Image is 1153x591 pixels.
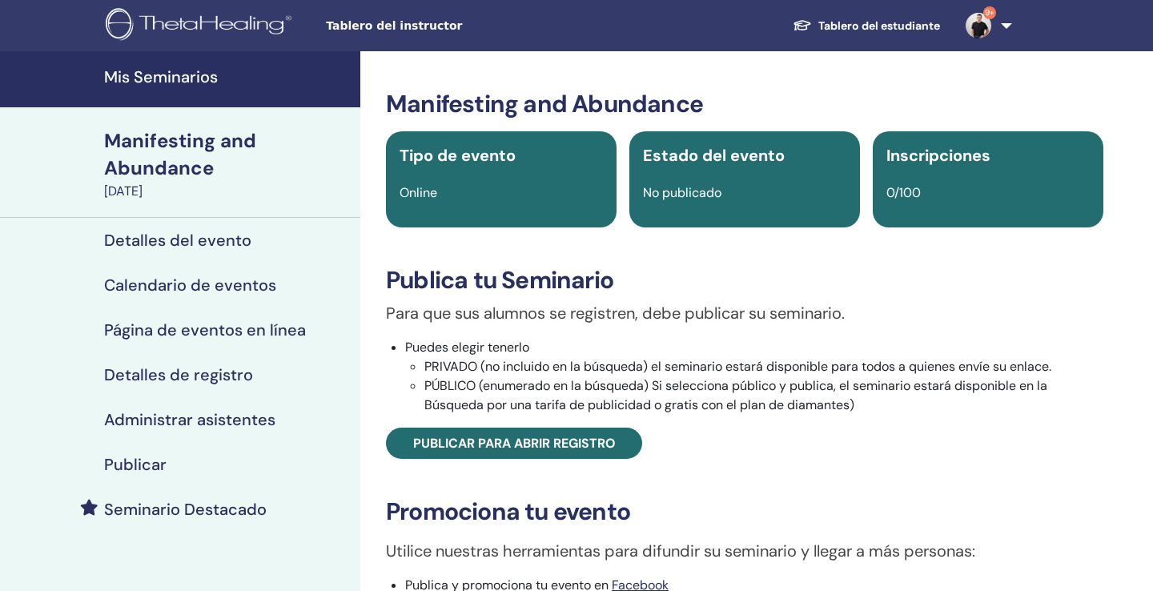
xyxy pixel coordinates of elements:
span: Tablero del instructor [326,18,566,34]
h4: Detalles de registro [104,365,253,384]
p: Para que sus alumnos se registren, debe publicar su seminario. [386,301,1103,325]
img: default.jpg [966,13,991,38]
span: Tipo de evento [400,145,516,166]
h3: Manifesting and Abundance [386,90,1103,119]
h3: Promociona tu evento [386,497,1103,526]
p: Utilice nuestras herramientas para difundir su seminario y llegar a más personas: [386,539,1103,563]
div: Manifesting and Abundance [104,127,351,182]
img: logo.png [106,8,297,44]
h4: Mis Seminarios [104,67,351,86]
h4: Calendario de eventos [104,275,276,295]
span: Publicar para abrir registro [413,435,616,452]
h4: Administrar asistentes [104,410,275,429]
h4: Detalles del evento [104,231,251,250]
h4: Página de eventos en línea [104,320,306,340]
h4: Seminario Destacado [104,500,267,519]
span: Online [400,184,437,201]
img: graduation-cap-white.svg [793,18,812,32]
span: Inscripciones [886,145,990,166]
span: No publicado [643,184,721,201]
span: Estado del evento [643,145,785,166]
li: PRIVADO (no incluido en la búsqueda) el seminario estará disponible para todos a quienes envíe su... [424,357,1103,376]
a: Tablero del estudiante [780,11,953,41]
span: 9+ [983,6,996,19]
h4: Publicar [104,455,167,474]
a: Publicar para abrir registro [386,428,642,459]
h3: Publica tu Seminario [386,266,1103,295]
div: [DATE] [104,182,351,201]
li: PÚBLICO (enumerado en la búsqueda) Si selecciona público y publica, el seminario estará disponibl... [424,376,1103,415]
a: Manifesting and Abundance[DATE] [94,127,360,201]
li: Puedes elegir tenerlo [405,338,1103,415]
span: 0/100 [886,184,921,201]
